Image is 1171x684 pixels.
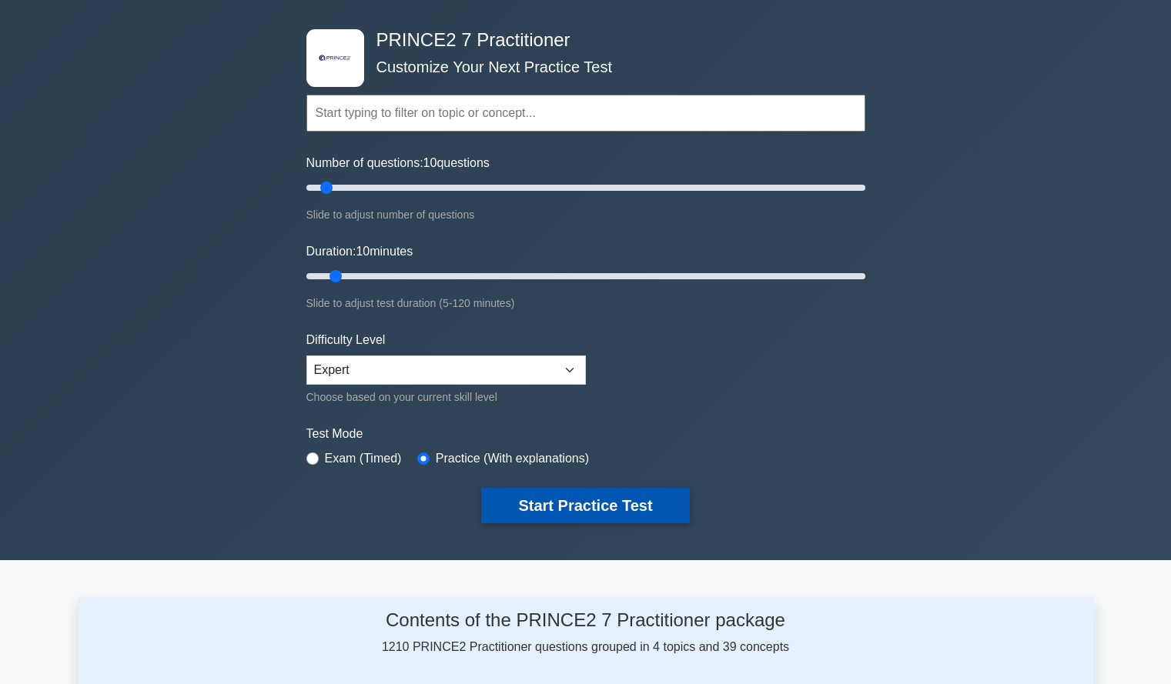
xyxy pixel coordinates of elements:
button: Start Practice Test [481,488,689,523]
div: 1210 PRINCE2 Practitioner questions grouped in 4 topics and 39 concepts [223,609,949,656]
div: Slide to adjust number of questions [306,205,865,224]
span: 10 [423,156,437,169]
label: Exam (Timed) [325,449,402,468]
div: Slide to adjust test duration (5-120 minutes) [306,294,865,312]
h4: Contents of the PRINCE2 7 Practitioner package [223,609,949,632]
label: Practice (With explanations) [436,449,589,468]
div: Choose based on your current skill level [306,388,586,406]
label: Number of questions: questions [306,154,490,172]
input: Start typing to filter on topic or concept... [306,95,865,132]
h4: PRINCE2 7 Practitioner [370,29,790,52]
label: Test Mode [306,425,865,443]
span: 10 [356,245,370,258]
label: Difficulty Level [306,331,386,349]
label: Duration: minutes [306,242,413,261]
